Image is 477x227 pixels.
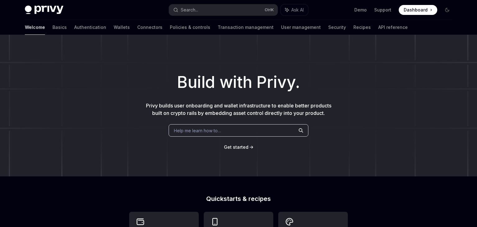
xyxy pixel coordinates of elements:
[137,20,162,35] a: Connectors
[52,20,67,35] a: Basics
[129,196,348,202] h2: Quickstarts & recipes
[328,20,346,35] a: Security
[442,5,452,15] button: Toggle dark mode
[10,70,467,94] h1: Build with Privy.
[174,127,221,134] span: Help me learn how to…
[281,4,308,16] button: Ask AI
[281,20,321,35] a: User management
[218,20,274,35] a: Transaction management
[146,102,331,116] span: Privy builds user onboarding and wallet infrastructure to enable better products built on crypto ...
[114,20,130,35] a: Wallets
[399,5,437,15] a: Dashboard
[224,144,248,150] a: Get started
[265,7,274,12] span: Ctrl K
[354,7,367,13] a: Demo
[25,20,45,35] a: Welcome
[374,7,391,13] a: Support
[25,6,63,14] img: dark logo
[170,20,210,35] a: Policies & controls
[169,4,278,16] button: Search...CtrlK
[181,6,198,14] div: Search...
[404,7,428,13] span: Dashboard
[378,20,408,35] a: API reference
[291,7,304,13] span: Ask AI
[74,20,106,35] a: Authentication
[353,20,371,35] a: Recipes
